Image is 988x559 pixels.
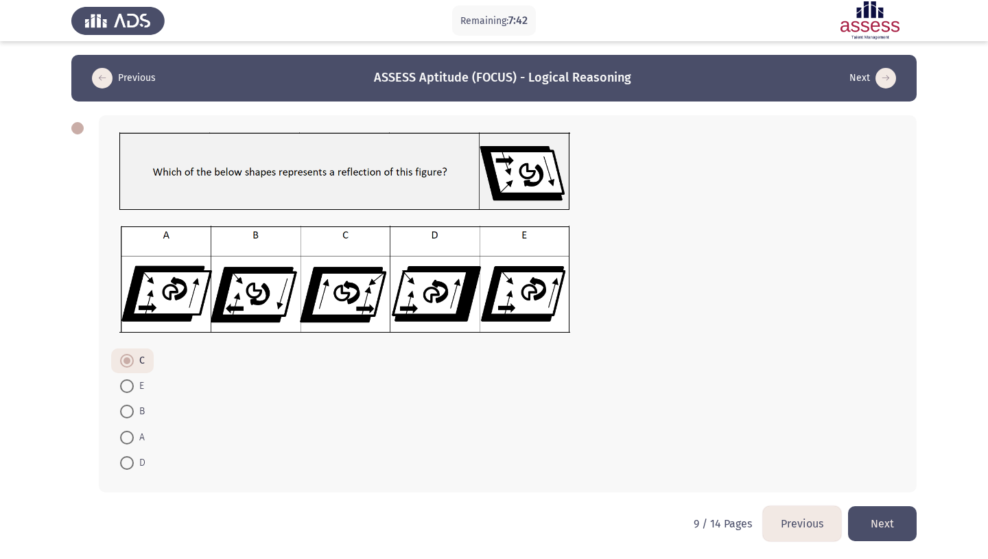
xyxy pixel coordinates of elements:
[134,378,144,394] span: E
[88,67,160,89] button: load previous page
[845,67,900,89] button: load next page
[374,69,631,86] h3: ASSESS Aptitude (FOCUS) - Logical Reasoning
[134,455,145,471] span: D
[848,506,917,541] button: load next page
[460,12,528,29] p: Remaining:
[823,1,917,40] img: Assessment logo of ASSESS Focus 4 Module Assessment (EN/AR) (Advanced - IB)
[134,353,145,369] span: C
[134,403,145,420] span: B
[119,132,570,210] img: UkFYYV8wODJfQSAucG5nMTY5MTMyMzk1OTk3NQ==.png
[763,506,841,541] button: load previous page
[508,14,528,27] span: 7:42
[119,226,570,333] img: UkFYYV8wODJfQi5wbmcxNjkxMzI0MDU1MDMz.png
[134,429,145,446] span: A
[694,517,752,530] p: 9 / 14 Pages
[71,1,165,40] img: Assess Talent Management logo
